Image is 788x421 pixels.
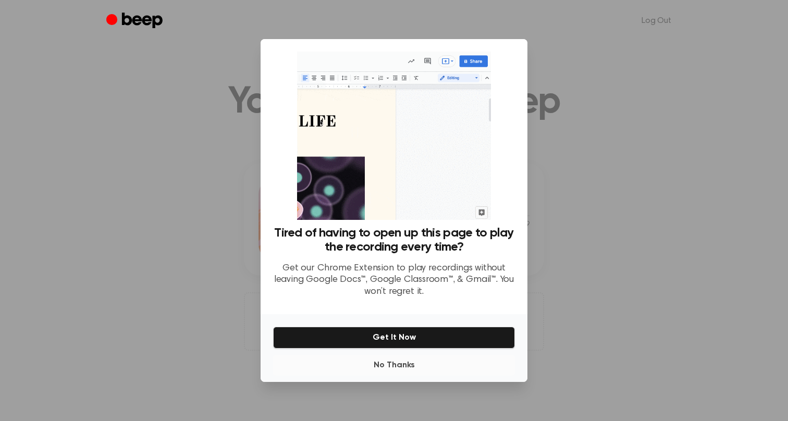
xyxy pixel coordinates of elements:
h3: Tired of having to open up this page to play the recording every time? [273,226,515,254]
a: Log Out [631,8,682,33]
a: Beep [106,11,165,31]
p: Get our Chrome Extension to play recordings without leaving Google Docs™, Google Classroom™, & Gm... [273,263,515,298]
button: Get It Now [273,327,515,349]
button: No Thanks [273,355,515,376]
img: Beep extension in action [297,52,490,220]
